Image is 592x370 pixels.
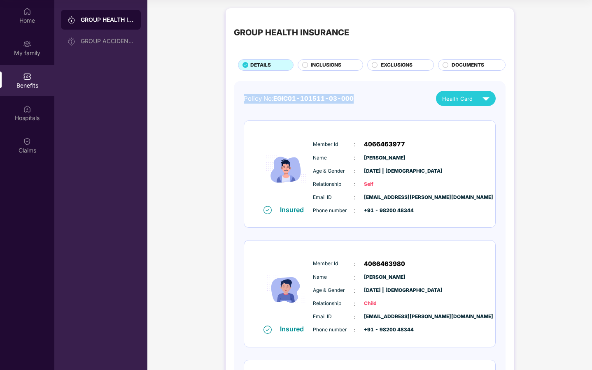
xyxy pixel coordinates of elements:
[261,134,311,205] img: icon
[354,140,356,149] span: :
[313,141,354,148] span: Member Id
[23,72,31,81] img: svg+xml;base64,PHN2ZyBpZD0iQmVuZWZpdHMiIHhtbG5zPSJodHRwOi8vd3d3LnczLm9yZy8yMDAwL3N2ZyIgd2lkdGg9Ij...
[311,61,341,69] span: INCLUSIONS
[244,94,354,104] div: Policy No:
[364,207,405,215] span: +91 - 98200 48344
[364,326,405,334] span: +91 - 98200 48344
[354,166,356,176] span: :
[313,313,354,321] span: Email ID
[354,153,356,162] span: :
[452,61,484,69] span: DOCUMENTS
[273,95,354,102] span: EGIC01-101511-03-000
[313,180,354,188] span: Relationship
[354,326,356,335] span: :
[442,95,473,103] span: Health Card
[354,206,356,215] span: :
[364,259,405,269] span: 4066463980
[280,325,309,333] div: Insured
[81,38,134,44] div: GROUP ACCIDENTAL INSURANCE
[354,299,356,308] span: :
[313,300,354,308] span: Relationship
[364,167,405,175] span: [DATE] | [DEMOGRAPHIC_DATA]
[364,180,405,188] span: Self
[313,167,354,175] span: Age & Gender
[364,194,405,201] span: [EMAIL_ADDRESS][PERSON_NAME][DOMAIN_NAME]
[23,105,31,113] img: svg+xml;base64,PHN2ZyBpZD0iSG9zcGl0YWxzIiB4bWxucz0iaHR0cDovL3d3dy53My5vcmcvMjAwMC9zdmciIHdpZHRoPS...
[364,300,405,308] span: Child
[364,154,405,162] span: [PERSON_NAME]
[263,206,272,214] img: svg+xml;base64,PHN2ZyB4bWxucz0iaHR0cDovL3d3dy53My5vcmcvMjAwMC9zdmciIHdpZHRoPSIxNiIgaGVpZ2h0PSIxNi...
[364,273,405,281] span: [PERSON_NAME]
[313,273,354,281] span: Name
[364,287,405,294] span: [DATE] | [DEMOGRAPHIC_DATA]
[381,61,413,69] span: EXCLUSIONS
[354,286,356,295] span: :
[313,260,354,268] span: Member Id
[263,326,272,334] img: svg+xml;base64,PHN2ZyB4bWxucz0iaHR0cDovL3d3dy53My5vcmcvMjAwMC9zdmciIHdpZHRoPSIxNiIgaGVpZ2h0PSIxNi...
[68,16,76,24] img: svg+xml;base64,PHN2ZyB3aWR0aD0iMjAiIGhlaWdodD0iMjAiIHZpZXdCb3g9IjAgMCAyMCAyMCIgZmlsbD0ibm9uZSIgeG...
[81,16,134,24] div: GROUP HEALTH INSURANCE
[313,207,354,215] span: Phone number
[313,326,354,334] span: Phone number
[354,312,356,321] span: :
[313,287,354,294] span: Age & Gender
[436,91,496,106] button: Health Card
[250,61,271,69] span: DETAILS
[364,313,405,321] span: [EMAIL_ADDRESS][PERSON_NAME][DOMAIN_NAME]
[364,139,405,149] span: 4066463977
[261,254,311,325] img: icon
[313,154,354,162] span: Name
[354,273,356,282] span: :
[280,206,309,214] div: Insured
[354,259,356,268] span: :
[23,137,31,146] img: svg+xml;base64,PHN2ZyBpZD0iQ2xhaW0iIHhtbG5zPSJodHRwOi8vd3d3LnczLm9yZy8yMDAwL3N2ZyIgd2lkdGg9IjIwIi...
[313,194,354,201] span: Email ID
[23,7,31,16] img: svg+xml;base64,PHN2ZyBpZD0iSG9tZSIgeG1sbnM9Imh0dHA6Ly93d3cudzMub3JnLzIwMDAvc3ZnIiB3aWR0aD0iMjAiIG...
[23,40,31,48] img: svg+xml;base64,PHN2ZyB3aWR0aD0iMjAiIGhlaWdodD0iMjAiIHZpZXdCb3g9IjAgMCAyMCAyMCIgZmlsbD0ibm9uZSIgeG...
[234,26,349,39] div: GROUP HEALTH INSURANCE
[479,91,493,106] img: svg+xml;base64,PHN2ZyB4bWxucz0iaHR0cDovL3d3dy53My5vcmcvMjAwMC9zdmciIHZpZXdCb3g9IjAgMCAyNCAyNCIgd2...
[68,37,76,46] img: svg+xml;base64,PHN2ZyB3aWR0aD0iMjAiIGhlaWdodD0iMjAiIHZpZXdCb3g9IjAgMCAyMCAyMCIgZmlsbD0ibm9uZSIgeG...
[354,193,356,202] span: :
[354,180,356,189] span: :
